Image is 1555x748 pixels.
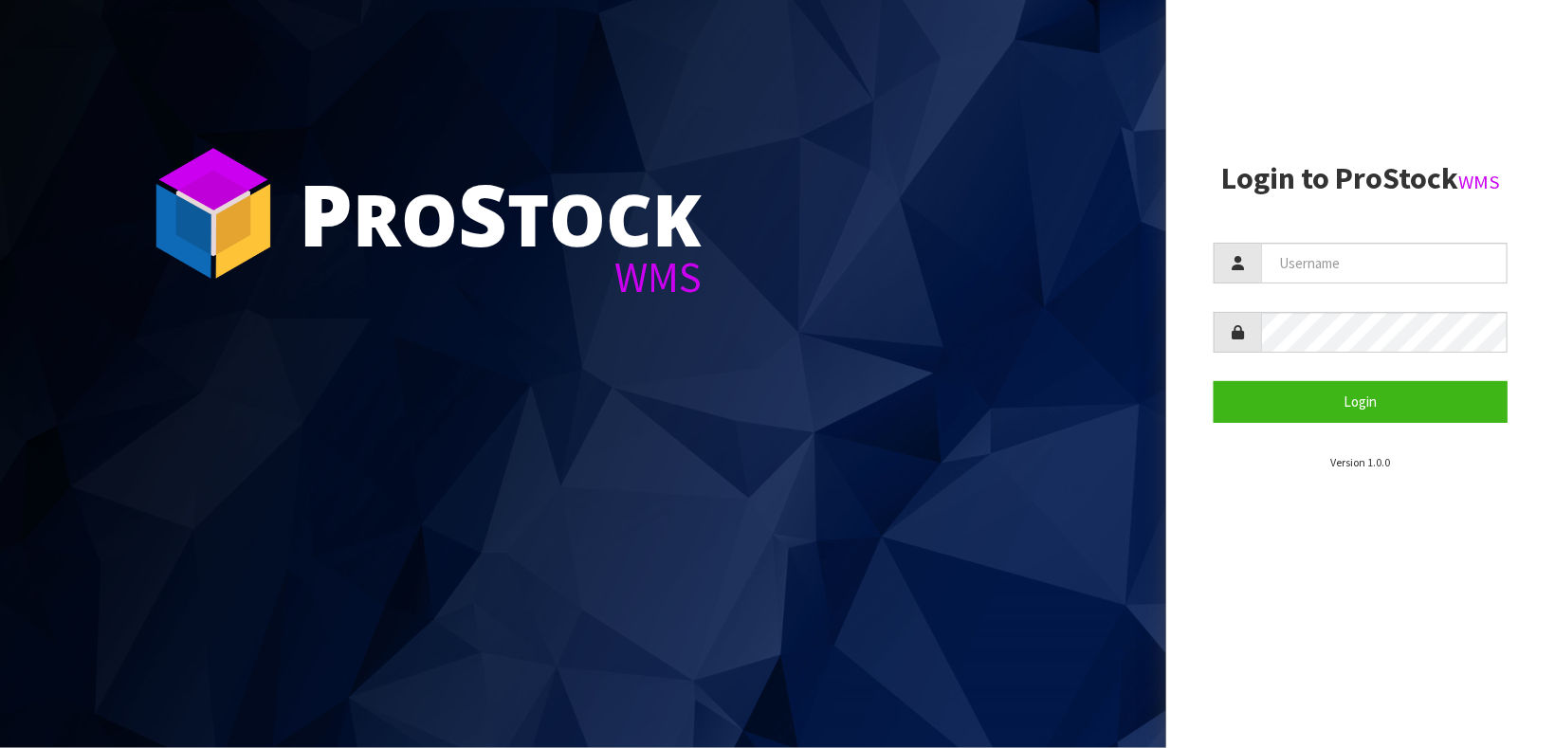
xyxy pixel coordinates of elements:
[458,155,507,271] span: S
[299,171,702,256] div: ro tock
[1331,455,1391,469] small: Version 1.0.0
[1214,162,1508,195] h2: Login to ProStock
[1458,170,1500,194] small: WMS
[299,256,702,299] div: WMS
[142,142,284,284] img: ProStock Cube
[299,155,353,271] span: P
[1261,243,1508,283] input: Username
[1214,381,1508,422] button: Login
